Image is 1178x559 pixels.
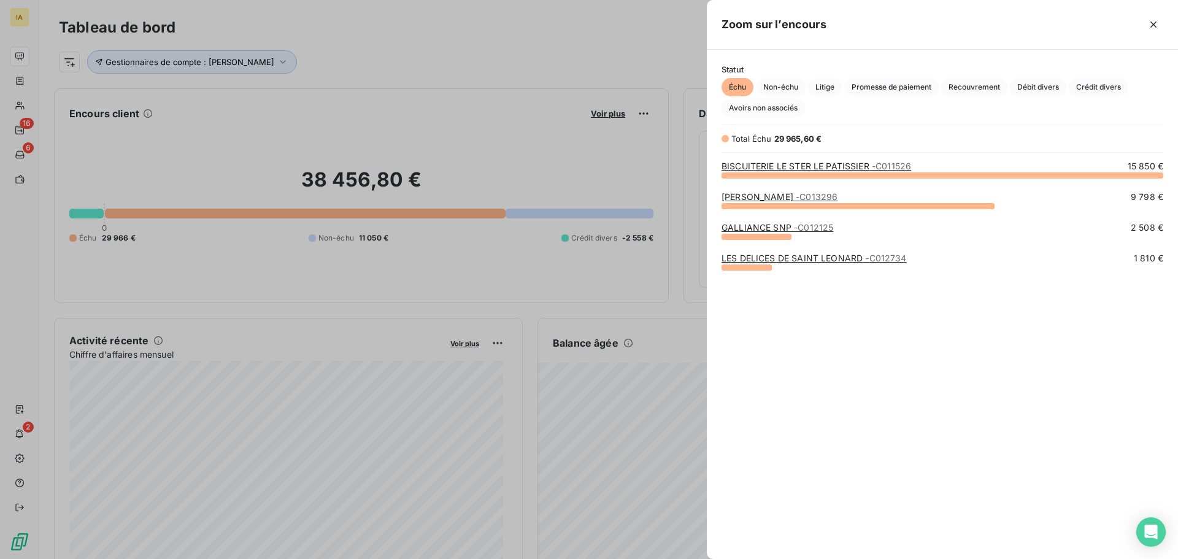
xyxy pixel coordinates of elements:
button: Litige [808,78,842,96]
span: Statut [722,64,1163,74]
button: Échu [722,78,753,96]
button: Promesse de paiement [844,78,939,96]
span: 29 965,60 € [774,134,822,144]
button: Non-échu [756,78,806,96]
button: Avoirs non associés [722,99,805,117]
span: - C012734 [865,253,906,263]
a: BISCUITERIE LE STER LE PATISSIER [722,161,911,171]
span: - C012125 [794,222,833,233]
span: 2 508 € [1131,222,1163,234]
h5: Zoom sur l’encours [722,16,826,33]
button: Crédit divers [1069,78,1128,96]
span: - C013296 [796,191,837,202]
div: grid [707,160,1178,544]
a: LES DELICES DE SAINT LEONARD [722,253,907,263]
span: - C011526 [872,161,911,171]
button: Recouvrement [941,78,1007,96]
span: 15 850 € [1128,160,1163,172]
a: GALLIANCE SNP [722,222,833,233]
button: Débit divers [1010,78,1066,96]
span: Total Échu [731,134,772,144]
a: [PERSON_NAME] [722,191,837,202]
span: 9 798 € [1131,191,1163,203]
span: 1 810 € [1134,252,1163,264]
div: Open Intercom Messenger [1136,517,1166,547]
